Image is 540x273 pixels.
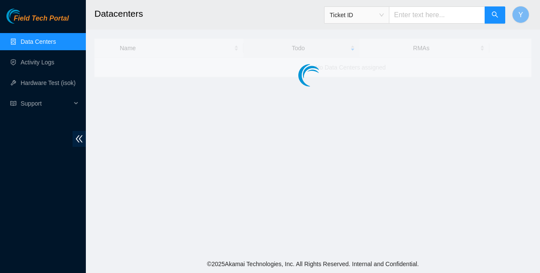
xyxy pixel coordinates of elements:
a: Hardware Test (isok) [21,79,76,86]
span: double-left [73,131,86,147]
span: Ticket ID [330,9,384,21]
a: Akamai TechnologiesField Tech Portal [6,15,69,27]
button: search [485,6,505,24]
button: Y [512,6,529,23]
input: Enter text here... [389,6,485,24]
span: Support [21,95,71,112]
footer: © 2025 Akamai Technologies, Inc. All Rights Reserved. Internal and Confidential. [86,255,540,273]
a: Activity Logs [21,59,55,66]
img: Akamai Technologies [6,9,43,24]
span: search [491,11,498,19]
a: Data Centers [21,38,56,45]
span: Field Tech Portal [14,15,69,23]
span: Y [519,9,523,20]
span: read [10,100,16,106]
